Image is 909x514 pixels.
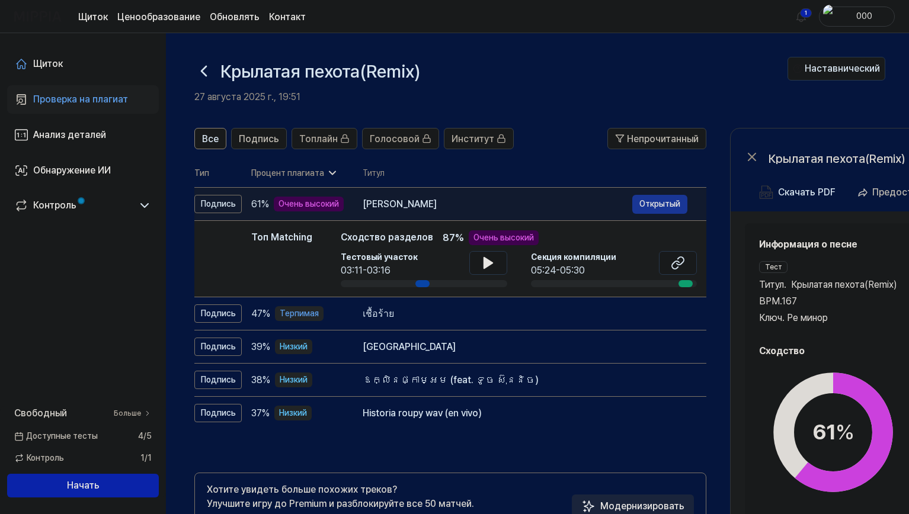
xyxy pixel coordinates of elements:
[251,308,263,319] font: 47
[26,430,98,442] font: Доступные тесты
[759,278,786,292] span: Титул.
[14,198,133,213] a: Контроль
[757,181,838,204] button: Скачать PDF
[251,373,270,387] span: %
[632,195,687,214] button: Открытый
[341,251,417,264] span: Тестовый участок
[251,198,261,210] font: 61
[443,232,455,243] font: 87
[210,10,260,24] a: Обновлять
[819,7,895,27] button: профиль000
[473,232,534,244] font: Очень высокий
[600,499,684,513] font: Модернизировать
[788,57,885,81] button: Наставнический
[292,128,357,149] button: Топлайн
[759,261,788,273] div: Тест
[607,128,706,149] button: Непрочитанный
[792,7,811,26] button: 알림1
[7,121,159,149] a: Анализ деталей
[239,132,279,146] span: Подпись
[531,251,616,264] span: Секция компиляции
[280,374,308,386] font: Низкий
[627,132,699,146] span: Непрочитанный
[823,5,837,28] img: профиль
[363,159,706,187] th: Титул
[251,307,270,321] span: %
[7,474,159,497] button: Начать
[794,9,808,24] img: 알림
[114,408,141,419] font: Больше
[117,10,200,24] a: Ценообразование
[279,198,339,210] font: Очень высокий
[251,341,263,352] font: 39
[140,452,152,464] span: 1 / 1
[363,197,632,211] div: [PERSON_NAME]
[194,404,242,422] div: Подпись
[231,128,287,149] button: Подпись
[207,483,474,511] div: Хотите увидеть больше похожих треков? Улучшите игру до Premium и разблокируйте все 50 матчей.
[363,307,687,321] div: เชื้อร้าย
[363,373,687,387] div: ឱក្លិនផ្កាម្អម (feat. ទូច ស៊ុននិច)
[793,64,802,73] img: Справка
[138,430,152,442] span: 4 / 5
[194,195,242,213] div: Подпись
[194,338,242,356] div: Подпись
[194,304,242,323] div: Подпись
[363,406,687,420] div: Historia roupy wav (en vivo)
[251,230,312,287] div: Топ Matching
[531,264,616,278] div: 05:24-05:30
[7,50,159,78] a: Щиток
[800,8,812,18] div: 1
[14,406,67,420] span: Свободный
[791,278,897,292] span: Крылатая пехота(Remix)
[581,499,596,513] img: Блестками
[194,371,242,389] div: Подпись
[33,92,128,107] div: Проверка на плагиат
[341,264,417,278] div: 03:11-03:16
[33,163,111,178] div: Обнаружение ИИ
[251,406,270,420] span: %
[114,408,152,419] a: Больше
[341,230,433,245] span: Сходство разделов
[812,419,836,445] font: 61
[220,58,420,85] h1: Крылатая пехота(Remix)
[27,452,64,464] font: Контроль
[778,185,836,200] div: Скачать PDF
[299,132,338,146] span: Топлайн
[251,407,262,419] font: 37
[251,167,324,179] font: Процент плагиата
[251,374,263,386] font: 38
[759,185,773,200] img: Скачать PDF
[251,197,269,211] span: %
[362,128,439,149] button: Голосовой
[452,132,494,146] span: Институт
[444,128,514,149] button: Институт
[251,340,270,354] span: %
[202,132,219,146] span: Все
[33,128,106,142] div: Анализ деталей
[370,132,420,146] span: Голосовой
[805,62,880,76] font: Наставнический
[7,156,159,185] a: Обнаружение ИИ
[836,419,854,445] span: %
[269,10,306,24] a: Контакт
[78,10,108,24] a: Щиток
[841,9,887,23] div: 000
[194,90,788,104] h2: 27 августа 2025 г., 19:51
[7,85,159,114] a: Проверка на плагиат
[194,128,226,149] button: Все
[279,407,307,419] font: Низкий
[194,159,242,188] th: Тип
[33,57,63,71] div: Щиток
[280,340,308,353] font: Низкий
[363,340,687,354] div: [GEOGRAPHIC_DATA]
[280,307,319,320] font: Терпимая
[33,200,76,211] font: Контроль
[443,231,464,245] span: %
